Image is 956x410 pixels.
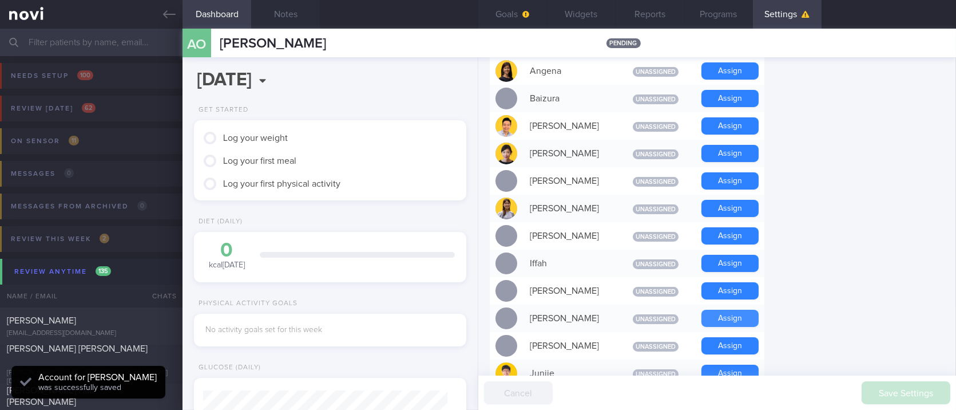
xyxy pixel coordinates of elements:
span: 62 [82,103,96,113]
span: Unassigned [633,369,679,379]
div: [PERSON_NAME] [524,279,616,302]
button: Assign [701,145,759,162]
span: Unassigned [633,122,679,132]
span: Unassigned [633,314,679,324]
div: [PERSON_NAME] [524,224,616,247]
span: 135 [96,266,111,276]
div: Review this week [8,231,112,247]
span: pending [606,38,641,48]
div: Diet (Daily) [194,218,243,226]
div: [PERSON_NAME][EMAIL_ADDRESS][PERSON_NAME][DOMAIN_NAME] [7,369,176,386]
span: [PERSON_NAME] [PERSON_NAME] [7,344,148,353]
span: 100 [77,70,93,80]
div: Physical Activity Goals [194,299,297,308]
button: Assign [701,62,759,80]
span: Unassigned [633,342,679,352]
div: Glucose (Daily) [194,364,261,372]
div: Review anytime [11,264,114,279]
div: [PERSON_NAME] [524,334,616,357]
div: Chats [137,285,183,307]
div: kcal [DATE] [205,241,248,271]
span: 2 [100,234,109,243]
span: Unassigned [633,177,679,187]
span: [PERSON_NAME] [7,316,76,325]
div: [PERSON_NAME] [524,307,616,330]
div: Baizura [524,87,616,110]
span: Unassigned [633,232,679,242]
div: Account for [PERSON_NAME] [38,372,157,383]
div: Messages [8,166,77,182]
span: Unassigned [633,259,679,269]
div: Junjie [524,362,616,385]
span: Unassigned [633,94,679,104]
span: Unassigned [633,149,679,159]
button: Assign [701,365,759,382]
button: Assign [701,337,759,354]
button: Assign [701,117,759,135]
div: AO [176,22,219,66]
span: [PERSON_NAME] Har [PERSON_NAME] [7,386,92,407]
div: Review [DATE] [8,101,98,116]
span: was successfully saved [38,384,121,392]
div: [EMAIL_ADDRESS][DOMAIN_NAME] [7,329,176,338]
div: [PERSON_NAME] [524,142,616,165]
button: Assign [701,255,759,272]
button: Assign [701,172,759,190]
div: Messages from Archived [8,199,150,214]
span: 0 [137,201,147,211]
span: [PERSON_NAME] [220,37,326,50]
div: On sensor [8,133,82,149]
div: Get Started [194,106,248,115]
span: 0 [64,168,74,178]
div: Iffah [524,252,616,275]
button: Assign [701,200,759,217]
span: Unassigned [633,287,679,297]
div: Needs setup [8,68,96,84]
div: [PERSON_NAME] [524,169,616,192]
div: No activity goals set for this week [205,325,454,336]
div: 0 [205,241,248,261]
button: Assign [701,310,759,327]
div: Angena [524,60,616,82]
div: [PERSON_NAME] [524,197,616,220]
button: Assign [701,227,759,245]
span: Unassigned [633,67,679,77]
div: [PERSON_NAME] [524,115,616,137]
button: Assign [701,282,759,299]
span: Unassigned [633,204,679,214]
button: Assign [701,90,759,107]
span: 11 [69,136,79,145]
